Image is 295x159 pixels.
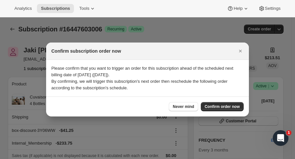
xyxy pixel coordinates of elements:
p: Please confirm that you want to trigger an order for this subscription ahead of the scheduled nex... [51,65,244,78]
button: Tools [75,4,100,13]
p: By confirming, we will trigger this subscription's next order then reschedule the following order... [51,78,244,91]
button: Analytics [10,4,36,13]
span: Settings [265,6,281,11]
button: Never mind [169,102,198,111]
h2: Confirm subscription order now [51,48,121,54]
button: Close [236,46,245,56]
iframe: Intercom live chat [273,130,288,146]
button: Confirm order now [201,102,244,111]
span: Never mind [173,104,194,109]
span: 1 [286,130,291,135]
span: Confirm order now [205,104,240,109]
span: Tools [79,6,89,11]
button: Settings [254,4,285,13]
span: Analytics [14,6,32,11]
button: Help [223,4,253,13]
span: Help [234,6,242,11]
span: Subscriptions [41,6,70,11]
button: Subscriptions [37,4,74,13]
